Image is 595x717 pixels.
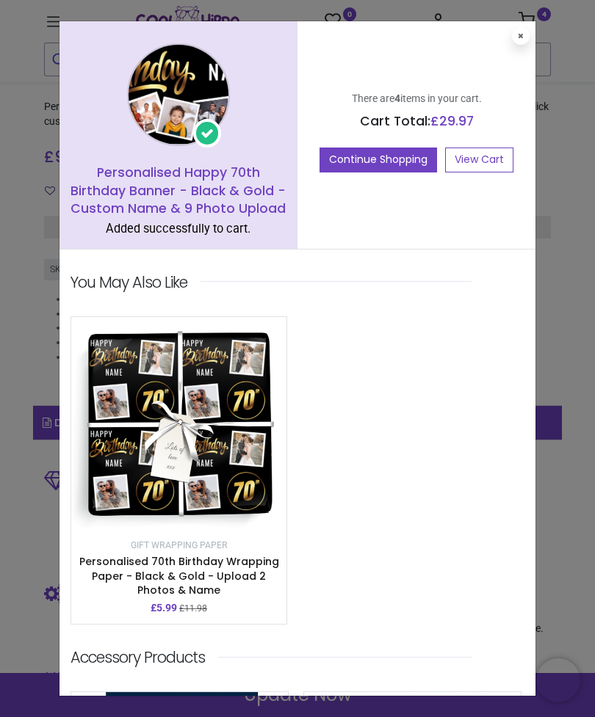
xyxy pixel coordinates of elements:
p: Accessory Products [71,647,205,668]
p: You may also like [71,272,187,293]
a: Personalised 70th Birthday Wrapping Paper - Black & Gold - Upload 2 Photos & Name [79,554,279,597]
small: £ [179,603,207,615]
button: Continue Shopping [320,148,437,172]
div: Added successfully to cart. [71,221,286,238]
span: 11.98 [184,603,207,614]
a: Gift Wrapping Paper [131,539,228,550]
b: 4 [394,92,400,104]
span: 29.97 [439,112,474,130]
small: Gift Wrapping Paper [131,540,228,550]
img: image_1024 [127,43,230,146]
span: £ [430,112,474,130]
a: View Cart [445,148,513,172]
h5: Cart Total: [309,112,524,131]
img: image_512 [71,317,286,535]
h5: Personalised Happy 70th Birthday Banner - Black & Gold - Custom Name & 9 Photo Upload [71,164,286,218]
span: 5.99 [156,602,177,614]
p: £ [151,601,177,616]
p: There are items in your cart. [309,92,524,106]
